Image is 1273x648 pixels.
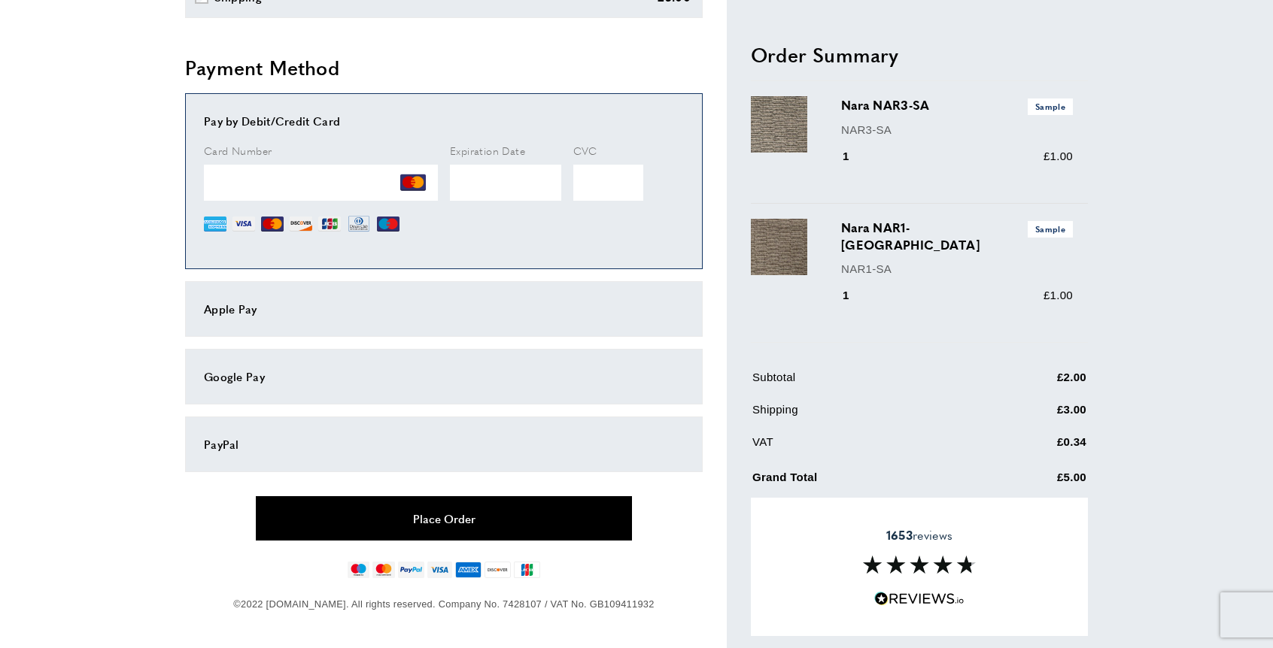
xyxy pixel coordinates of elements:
h2: Order Summary [751,41,1088,68]
button: Place Order [256,496,632,541]
img: DN.png [347,213,371,235]
img: MC.png [400,170,426,195]
iframe: Secure Credit Card Frame - Credit Card Number [204,165,438,201]
span: £1.00 [1044,150,1073,162]
span: Card Number [204,143,272,158]
img: VI.png [232,213,255,235]
img: american-express [455,562,482,578]
iframe: Secure Credit Card Frame - Expiration Date [450,165,561,201]
img: DI.png [290,213,312,235]
h3: Nara NAR1-[GEOGRAPHIC_DATA] [841,219,1073,253]
img: Reviews.io 5 stars [874,592,965,606]
strong: 1653 [886,526,913,544]
img: AE.png [204,213,226,235]
td: £0.34 [983,432,1086,462]
div: 1 [841,286,870,304]
img: mastercard [372,562,394,578]
p: NAR1-SA [841,259,1073,277]
span: Sample [1028,221,1073,237]
td: £5.00 [983,465,1086,497]
span: reviews [886,528,952,543]
td: £2.00 [983,368,1086,397]
img: paypal [398,562,424,578]
span: CVC [573,143,597,158]
td: Subtotal [752,368,981,397]
img: MI.png [377,213,400,235]
img: discover [485,562,511,578]
div: 1 [841,147,870,165]
td: Shipping [752,400,981,429]
p: NAR3-SA [841,120,1073,138]
div: Pay by Debit/Credit Card [204,112,684,130]
img: Nara NAR3-SA [751,96,807,153]
div: Apple Pay [204,300,684,318]
td: Grand Total [752,465,981,497]
img: MC.png [261,213,284,235]
div: PayPal [204,435,684,453]
div: Google Pay [204,368,684,386]
span: Sample [1028,98,1073,114]
h3: Nara NAR3-SA [841,96,1073,114]
span: £1.00 [1044,288,1073,301]
img: Reviews section [863,556,976,574]
img: jcb [514,562,540,578]
img: maestro [348,562,369,578]
img: visa [427,562,452,578]
span: ©2022 [DOMAIN_NAME]. All rights reserved. Company No. 7428107 / VAT No. GB109411932 [233,598,654,610]
td: £3.00 [983,400,1086,429]
td: VAT [752,432,981,462]
iframe: Secure Credit Card Frame - CVV [573,165,643,201]
span: Expiration Date [450,143,525,158]
img: JCB.png [318,213,341,235]
h2: Payment Method [185,54,703,81]
img: Nara NAR1-SA [751,219,807,275]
